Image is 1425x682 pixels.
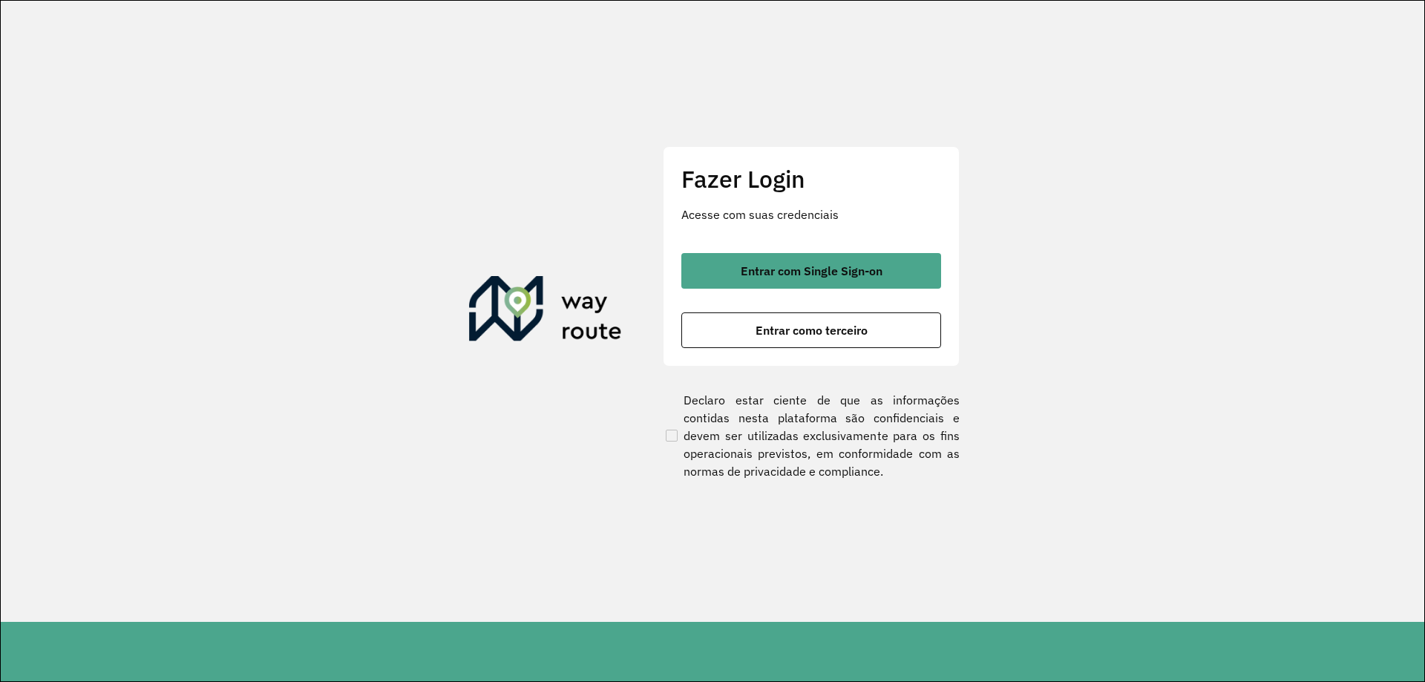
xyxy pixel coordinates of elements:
h2: Fazer Login [681,165,941,193]
span: Entrar com Single Sign-on [741,265,882,277]
span: Entrar como terceiro [756,324,868,336]
button: button [681,253,941,289]
label: Declaro estar ciente de que as informações contidas nesta plataforma são confidenciais e devem se... [663,391,960,480]
button: button [681,312,941,348]
img: Roteirizador AmbevTech [469,276,622,347]
p: Acesse com suas credenciais [681,206,941,223]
